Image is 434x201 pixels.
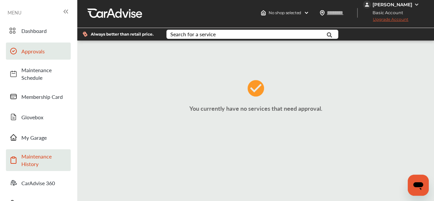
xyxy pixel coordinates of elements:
span: Maintenance History [21,153,67,168]
a: Membership Card [6,88,71,105]
a: Dashboard [6,22,71,39]
span: Approvals [21,47,67,55]
span: My Garage [21,134,67,141]
img: header-home-logo.8d720a4f.svg [261,10,266,15]
img: location_vector.a44bc228.svg [320,10,325,15]
span: MENU [8,10,21,15]
span: Membership Card [21,93,67,100]
span: Basic Account [364,9,408,16]
span: Dashboard [21,27,67,35]
a: Approvals [6,43,71,60]
img: WGsFRI8htEPBVLJbROoPRyZpYNWhNONpIPPETTm6eUC0GeLEiAAAAAElFTkSuQmCC [414,2,419,7]
img: dollor_label_vector.a70140d1.svg [83,31,87,37]
a: CarAdvise 360 [6,174,71,191]
span: Upgrade Account [363,17,408,25]
span: Always better than retail price. [91,32,154,36]
span: Glovebox [21,113,67,121]
p: You currently have no services that need approval. [79,104,432,112]
span: Maintenance Schedule [21,66,67,81]
div: Search for a service [170,32,216,37]
span: CarAdvise 360 [21,179,67,187]
a: Maintenance Schedule [6,63,71,85]
img: header-divider.bc55588e.svg [357,8,358,18]
div: [PERSON_NAME] [373,2,412,8]
iframe: Button to launch messaging window [408,175,429,196]
a: Maintenance History [6,149,71,171]
span: No shop selected [269,10,301,15]
img: header-down-arrow.9dd2ce7d.svg [304,10,309,15]
a: My Garage [6,129,71,146]
a: Glovebox [6,108,71,126]
img: jVpblrzwTbfkPYzPPzSLxeg0AAAAASUVORK5CYII= [363,1,371,9]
